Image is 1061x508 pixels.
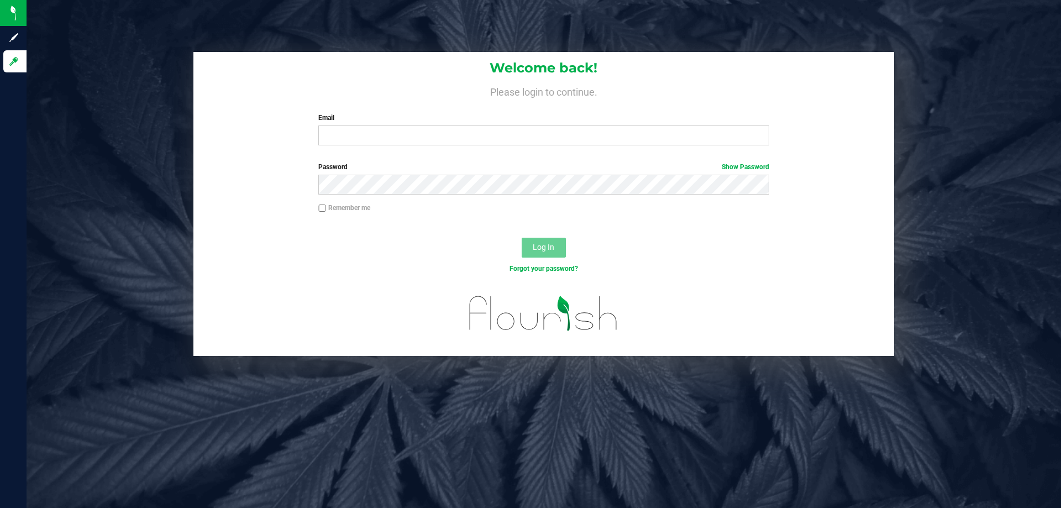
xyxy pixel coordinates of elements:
[318,163,348,171] span: Password
[510,265,578,273] a: Forgot your password?
[193,84,894,97] h4: Please login to continue.
[533,243,554,252] span: Log In
[318,203,370,213] label: Remember me
[456,285,631,342] img: flourish_logo.svg
[318,205,326,212] input: Remember me
[722,163,769,171] a: Show Password
[8,56,19,67] inline-svg: Log in
[193,61,894,75] h1: Welcome back!
[522,238,566,258] button: Log In
[318,113,769,123] label: Email
[8,32,19,43] inline-svg: Sign up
